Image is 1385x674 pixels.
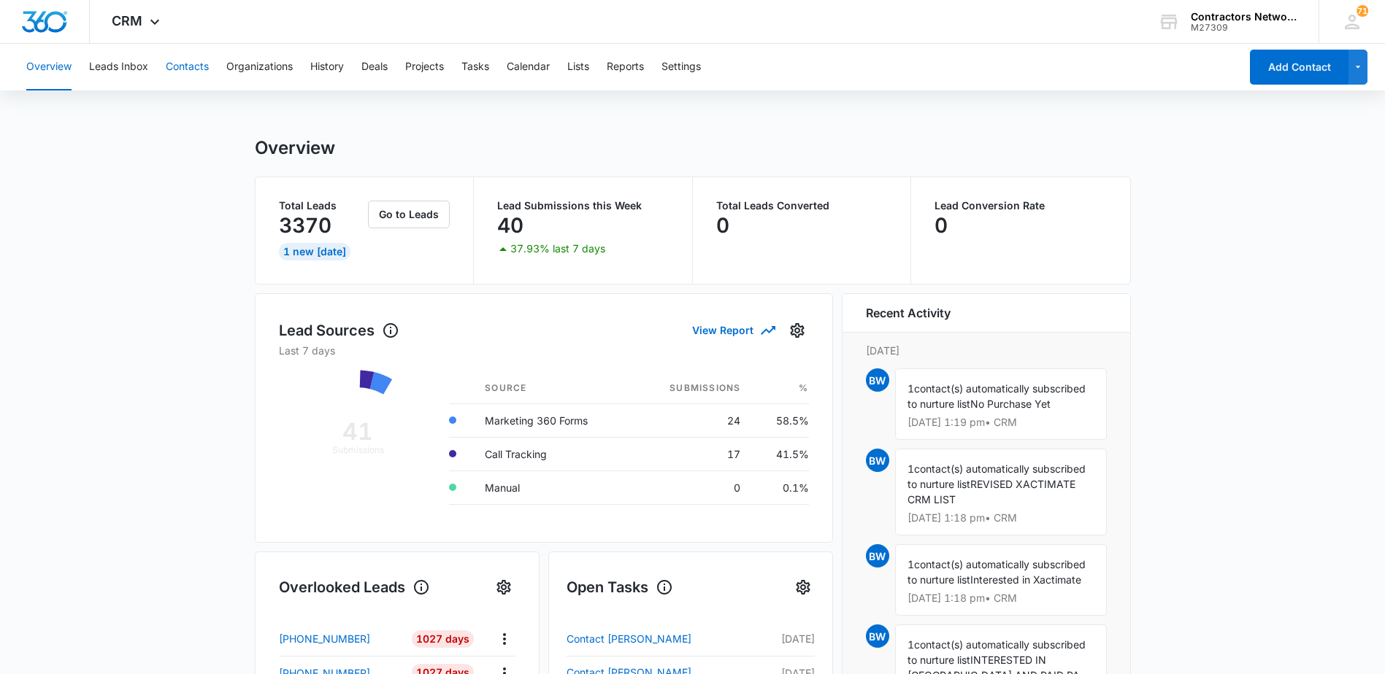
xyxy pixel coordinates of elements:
span: 1 [908,638,914,651]
p: 37.93% last 7 days [510,244,605,254]
button: Organizations [226,44,293,90]
button: Go to Leads [368,201,450,228]
button: Contacts [166,44,209,90]
td: Marketing 360 Forms [473,403,633,437]
div: account name [1191,11,1297,23]
button: Add Contact [1250,50,1348,85]
button: View Report [692,317,774,343]
p: 3370 [279,214,331,237]
span: 1 [908,462,914,475]
button: Settings [791,576,815,599]
td: 17 [633,437,752,470]
button: Settings [786,319,809,342]
button: Actions [493,627,515,650]
button: Reports [607,44,644,90]
button: Settings [661,44,701,90]
th: Submissions [633,373,752,404]
p: 40 [497,214,523,237]
p: Lead Submissions this Week [497,201,669,211]
p: [PHONE_NUMBER] [279,631,370,646]
button: Leads Inbox [89,44,148,90]
span: contact(s) automatically subscribed to nurture list [908,638,1086,666]
a: Go to Leads [368,208,450,220]
p: [DATE] [866,343,1107,358]
td: 0.1% [752,470,808,504]
p: [DATE] 1:18 pm • CRM [908,513,1094,523]
button: Overview [26,44,72,90]
span: contact(s) automatically subscribed to nurture list [908,462,1086,490]
td: 0 [633,470,752,504]
th: % [752,373,808,404]
button: Settings [492,576,515,599]
button: Calendar [507,44,550,90]
td: Call Tracking [473,437,633,470]
span: BW [866,544,889,568]
p: Last 7 days [279,343,809,358]
p: [DATE] 1:19 pm • CRM [908,417,1094,427]
button: History [310,44,344,90]
a: Contact [PERSON_NAME] [567,630,762,648]
div: 1 New [DATE] [279,243,350,260]
p: Total Leads Converted [716,201,888,211]
span: CRM [112,13,142,28]
span: 1 [908,558,914,570]
button: Tasks [461,44,489,90]
span: No Purchase Yet [970,398,1051,410]
span: 71 [1357,5,1368,17]
p: 0 [716,214,729,237]
p: 0 [935,214,948,237]
span: Interested in Xactimate [970,573,1081,586]
h1: Lead Sources [279,319,399,341]
td: Manual [473,470,633,504]
h1: Overview [255,137,335,159]
h6: Recent Activity [866,304,951,322]
p: Lead Conversion Rate [935,201,1107,211]
button: Projects [405,44,444,90]
td: 41.5% [752,437,808,470]
p: Total Leads [279,201,366,211]
h1: Overlooked Leads [279,576,430,598]
th: Source [473,373,633,404]
span: REVISED XACTIMATE CRM LIST [908,478,1075,505]
div: 1027 Days [412,630,474,648]
span: contact(s) automatically subscribed to nurture list [908,382,1086,410]
span: 1 [908,382,914,395]
button: Lists [567,44,589,90]
td: 58.5% [752,403,808,437]
p: [DATE] [761,631,814,646]
div: account id [1191,23,1297,33]
span: BW [866,368,889,392]
p: [DATE] 1:18 pm • CRM [908,593,1094,603]
div: notifications count [1357,5,1368,17]
button: Deals [361,44,388,90]
span: BW [866,449,889,472]
a: [PHONE_NUMBER] [279,631,402,646]
span: contact(s) automatically subscribed to nurture list [908,558,1086,586]
td: 24 [633,403,752,437]
span: BW [866,624,889,648]
h1: Open Tasks [567,576,673,598]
